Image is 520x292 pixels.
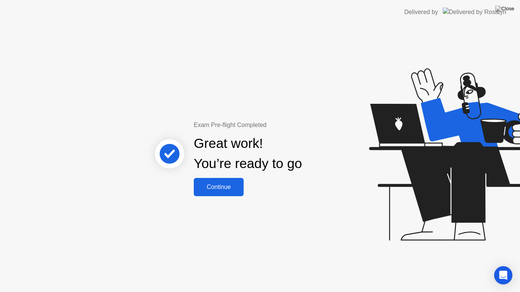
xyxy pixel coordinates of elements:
[196,184,241,190] div: Continue
[494,266,512,284] div: Open Intercom Messenger
[194,121,351,130] div: Exam Pre-flight Completed
[404,8,438,17] div: Delivered by
[443,8,506,16] img: Delivered by Rosalyn
[495,6,514,12] img: Close
[194,178,244,196] button: Continue
[194,133,302,174] div: Great work! You’re ready to go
